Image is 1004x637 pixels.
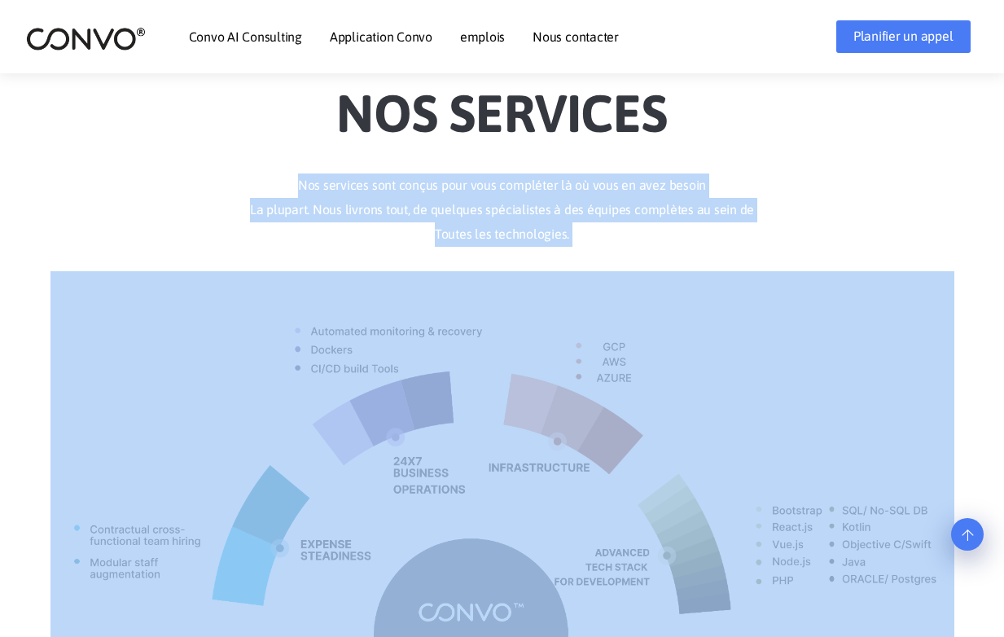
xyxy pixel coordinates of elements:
a: emplois [460,30,505,43]
a: Application Convo [330,30,432,43]
p: Nos services sont conçus pour vous compléter là où vous en avez besoin La plupart. Nous livrons t... [50,174,954,247]
a: Planifier un appel [836,20,971,53]
a: Nous contacter [533,30,619,43]
a: Convo AI Consulting [189,30,302,43]
h2: NOS SERVICES [50,58,954,149]
img: logo_2.png [26,26,146,51]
